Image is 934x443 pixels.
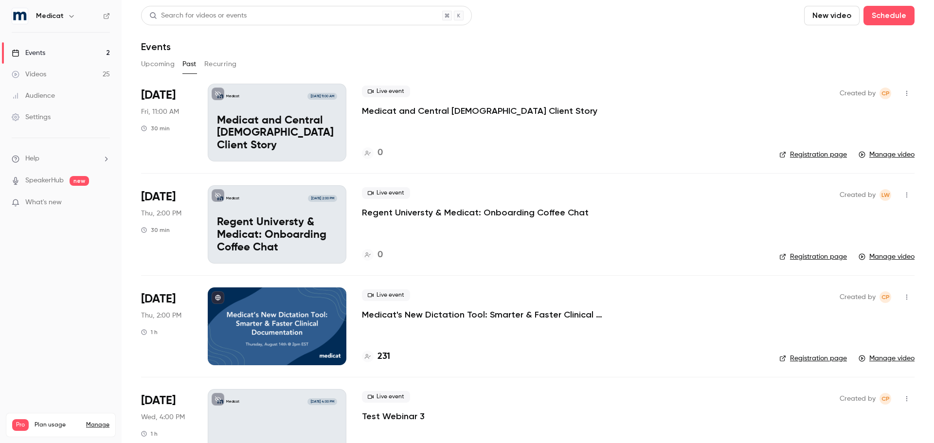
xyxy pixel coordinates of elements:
[840,189,876,201] span: Created by
[141,209,181,218] span: Thu, 2:00 PM
[362,410,425,422] a: Test Webinar 3
[859,252,915,262] a: Manage video
[217,115,337,152] p: Medicat and Central [DEMOGRAPHIC_DATA] Client Story
[779,150,847,159] a: Registration page
[863,6,915,25] button: Schedule
[804,6,860,25] button: New video
[840,291,876,303] span: Created by
[881,291,890,303] span: CP
[362,207,589,218] a: Regent Universty & Medicat: Onboarding Coffee Chat
[840,88,876,99] span: Created by
[149,11,247,21] div: Search for videos or events
[307,398,337,405] span: [DATE] 4:00 PM
[141,226,170,234] div: 30 min
[141,84,192,161] div: Sep 19 Fri, 9:00 AM (America/Denver)
[859,150,915,159] a: Manage video
[141,291,176,307] span: [DATE]
[362,86,410,97] span: Live event
[25,176,64,186] a: SpeakerHub
[141,412,185,422] span: Wed, 4:00 PM
[25,197,62,208] span: What's new
[881,88,890,99] span: CP
[141,189,176,205] span: [DATE]
[880,88,891,99] span: Claire Powell
[859,354,915,363] a: Manage video
[362,187,410,199] span: Live event
[141,328,158,336] div: 1 h
[208,84,346,161] a: Medicat and Central Methodist Client StoryMedicat[DATE] 11:00 AMMedicat and Central [DEMOGRAPHIC_...
[141,41,171,53] h1: Events
[779,354,847,363] a: Registration page
[12,8,28,24] img: Medicat
[208,185,346,263] a: Regent Universty & Medicat: Onboarding Coffee ChatMedicat[DATE] 2:00 PMRegent Universty & Medicat...
[226,196,239,201] p: Medicat
[12,48,45,58] div: Events
[12,112,51,122] div: Settings
[880,291,891,303] span: Claire Powell
[308,195,337,202] span: [DATE] 2:00 PM
[362,309,654,320] a: Medicat's New Dictation Tool: Smarter & Faster Clinical Documentation
[377,146,383,159] h4: 0
[226,94,239,99] p: Medicat
[141,430,158,438] div: 1 h
[182,56,197,72] button: Past
[141,56,175,72] button: Upcoming
[12,70,46,79] div: Videos
[377,350,390,363] h4: 231
[881,189,890,201] span: LW
[86,421,109,429] a: Manage
[880,393,891,405] span: Claire Powell
[98,198,110,207] iframe: Noticeable Trigger
[141,287,192,365] div: Aug 14 Thu, 2:00 PM (America/New York)
[226,399,239,404] p: Medicat
[362,248,383,262] a: 0
[881,393,890,405] span: CP
[840,393,876,405] span: Created by
[141,393,176,408] span: [DATE]
[362,391,410,403] span: Live event
[70,176,89,186] span: new
[217,216,337,254] p: Regent Universty & Medicat: Onboarding Coffee Chat
[36,11,64,21] h6: Medicat
[141,185,192,263] div: Sep 18 Thu, 2:00 PM (America/New York)
[362,350,390,363] a: 231
[362,289,410,301] span: Live event
[307,93,337,100] span: [DATE] 11:00 AM
[12,154,110,164] li: help-dropdown-opener
[12,419,29,431] span: Pro
[141,124,170,132] div: 30 min
[25,154,39,164] span: Help
[12,91,55,101] div: Audience
[362,146,383,159] a: 0
[779,252,847,262] a: Registration page
[880,189,891,201] span: Leyna Weakley
[141,107,179,117] span: Fri, 11:00 AM
[362,105,597,117] a: Medicat and Central [DEMOGRAPHIC_DATA] Client Story
[141,88,176,103] span: [DATE]
[35,421,80,429] span: Plan usage
[377,248,383,262] h4: 0
[141,311,181,320] span: Thu, 2:00 PM
[204,56,237,72] button: Recurring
